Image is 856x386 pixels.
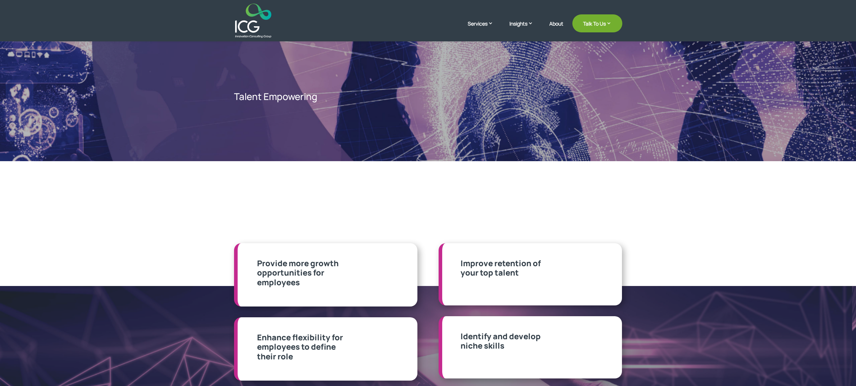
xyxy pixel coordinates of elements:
p: Improve retention of your top talent [461,259,541,278]
div: Provide more growth opportunities for employees [257,259,353,287]
p: Talent Empowering [234,91,458,102]
iframe: Chat Widget [820,351,856,386]
a: Services [468,20,500,38]
div: Identify and develop niche skills [461,332,541,351]
a: Insights [509,20,540,38]
a: Talk To Us [572,14,622,32]
img: ICG [235,4,271,38]
div: Enhance flexibility for employees to define their role [257,333,354,361]
a: About [549,21,563,38]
